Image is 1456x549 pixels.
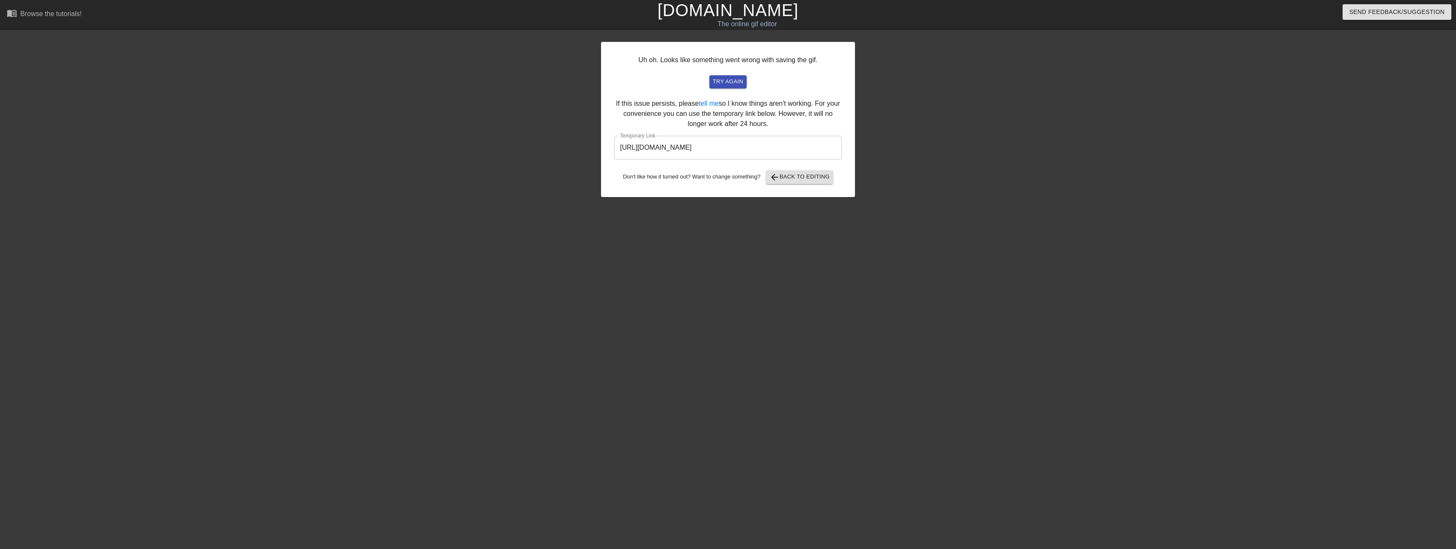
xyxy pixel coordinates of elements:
button: Send Feedback/Suggestion [1343,4,1451,20]
a: tell me [699,100,719,107]
button: Back to Editing [766,170,833,184]
input: bare [614,136,842,159]
div: Don't like how it turned out? Want to change something? [614,170,842,184]
a: Browse the tutorials! [7,8,82,21]
span: Back to Editing [769,172,830,182]
a: [DOMAIN_NAME] [657,1,798,19]
span: Send Feedback/Suggestion [1349,7,1445,17]
div: Uh oh. Looks like something went wrong with saving the gif. If this issue persists, please so I k... [601,42,855,197]
span: menu_book [7,8,17,18]
button: try again [709,75,747,88]
span: arrow_back [769,172,780,182]
div: Browse the tutorials! [20,10,82,17]
div: The online gif editor [490,19,1005,29]
span: try again [713,77,743,87]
